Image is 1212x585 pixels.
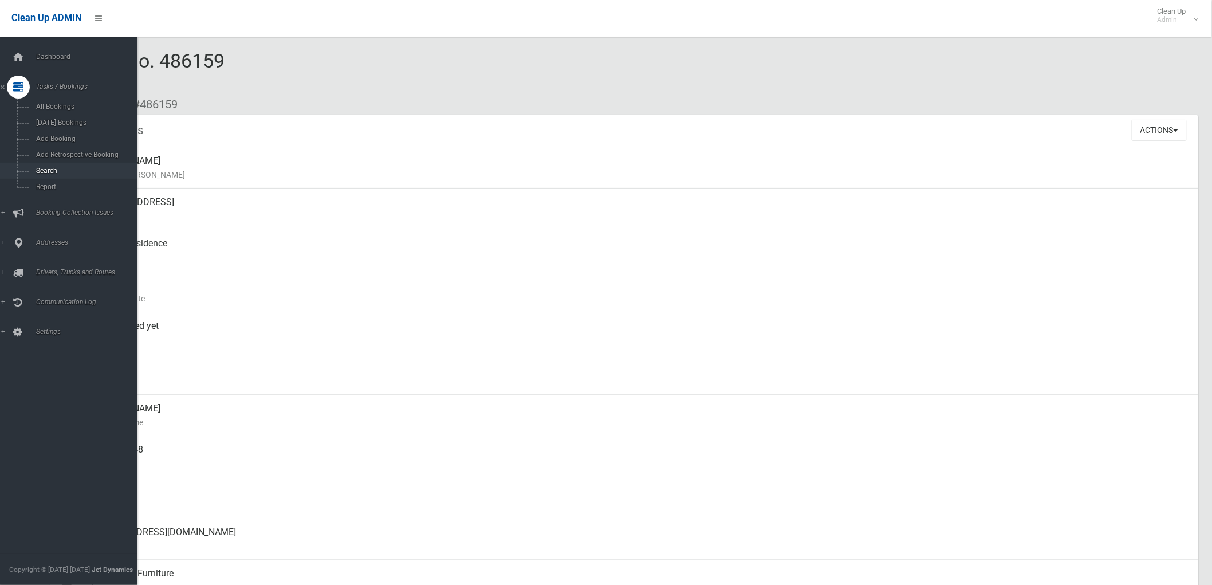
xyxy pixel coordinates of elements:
[1152,7,1198,24] span: Clean Up
[33,151,137,159] span: Add Retrospective Booking
[1132,120,1187,141] button: Actions
[92,374,1189,388] small: Zone
[92,477,1189,519] div: None given
[92,539,1189,553] small: Email
[50,49,225,94] span: Booking No. 486159
[92,147,1189,189] div: [PERSON_NAME]
[92,189,1189,230] div: [STREET_ADDRESS]
[33,209,147,217] span: Booking Collection Issues
[92,436,1189,477] div: 0421781548
[92,498,1189,512] small: Landline
[92,333,1189,347] small: Collected At
[92,292,1189,305] small: Collection Date
[33,238,147,246] span: Addresses
[125,94,178,115] li: #486159
[92,250,1189,264] small: Pickup Point
[92,354,1189,395] div: [DATE]
[33,53,147,61] span: Dashboard
[92,457,1189,470] small: Mobile
[9,566,90,574] span: Copyright © [DATE]-[DATE]
[92,312,1189,354] div: Not collected yet
[33,103,137,111] span: All Bookings
[1158,15,1186,24] small: Admin
[33,83,147,91] span: Tasks / Bookings
[92,519,1189,560] div: [EMAIL_ADDRESS][DOMAIN_NAME]
[92,230,1189,271] div: Front of Residence
[92,168,1189,182] small: Name of [PERSON_NAME]
[50,519,1198,560] a: [EMAIL_ADDRESS][DOMAIN_NAME]Email
[33,298,147,306] span: Communication Log
[33,183,137,191] span: Report
[92,395,1189,436] div: [PERSON_NAME]
[11,13,81,23] span: Clean Up ADMIN
[92,415,1189,429] small: Contact Name
[92,271,1189,312] div: [DATE]
[33,167,137,175] span: Search
[92,209,1189,223] small: Address
[33,135,137,143] span: Add Booking
[92,566,133,574] strong: Jet Dynamics
[33,119,137,127] span: [DATE] Bookings
[33,268,147,276] span: Drivers, Trucks and Routes
[33,328,147,336] span: Settings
